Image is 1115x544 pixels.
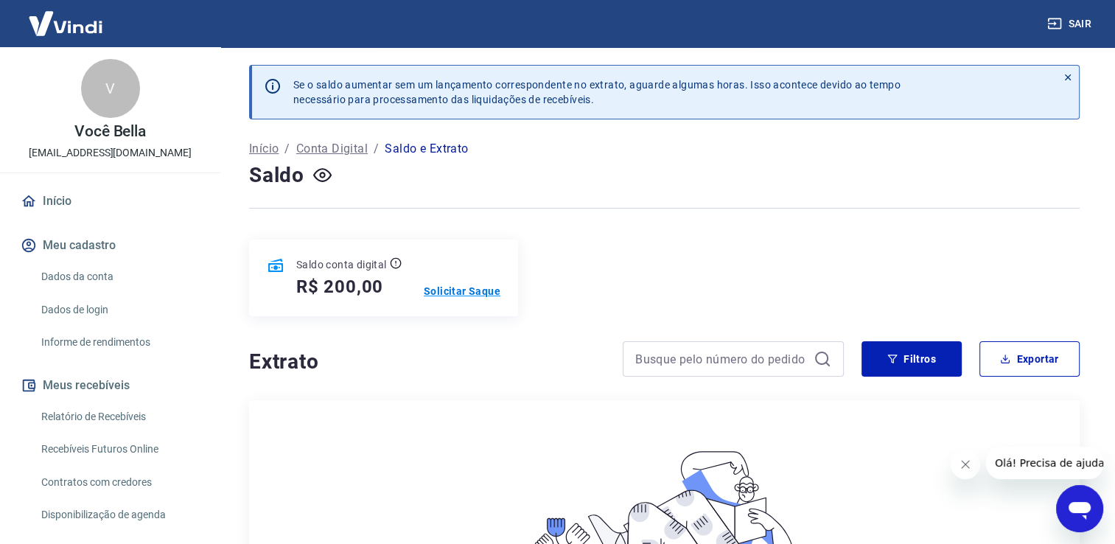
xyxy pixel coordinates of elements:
[374,140,379,158] p: /
[296,275,383,299] h5: R$ 200,00
[35,327,203,358] a: Informe de rendimentos
[951,450,980,479] iframe: Fechar mensagem
[35,434,203,464] a: Recebíveis Futuros Online
[1056,485,1103,532] iframe: Botão para abrir a janela de mensagens
[74,124,147,139] p: Você Bella
[293,77,901,107] p: Se o saldo aumentar sem um lançamento correspondente no extrato, aguarde algumas horas. Isso acon...
[35,467,203,498] a: Contratos com credores
[35,295,203,325] a: Dados de login
[18,185,203,217] a: Início
[635,348,808,370] input: Busque pelo número do pedido
[979,341,1080,377] button: Exportar
[284,140,290,158] p: /
[296,140,368,158] a: Conta Digital
[986,447,1103,479] iframe: Mensagem da empresa
[249,140,279,158] a: Início
[18,229,203,262] button: Meu cadastro
[1044,10,1097,38] button: Sair
[385,140,468,158] p: Saldo e Extrato
[249,161,304,190] h4: Saldo
[35,262,203,292] a: Dados da conta
[35,402,203,432] a: Relatório de Recebíveis
[35,500,203,530] a: Disponibilização de agenda
[249,347,605,377] h4: Extrato
[18,369,203,402] button: Meus recebíveis
[424,284,500,299] a: Solicitar Saque
[18,1,113,46] img: Vindi
[9,10,124,22] span: Olá! Precisa de ajuda?
[296,257,387,272] p: Saldo conta digital
[81,59,140,118] div: V
[29,145,192,161] p: [EMAIL_ADDRESS][DOMAIN_NAME]
[861,341,962,377] button: Filtros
